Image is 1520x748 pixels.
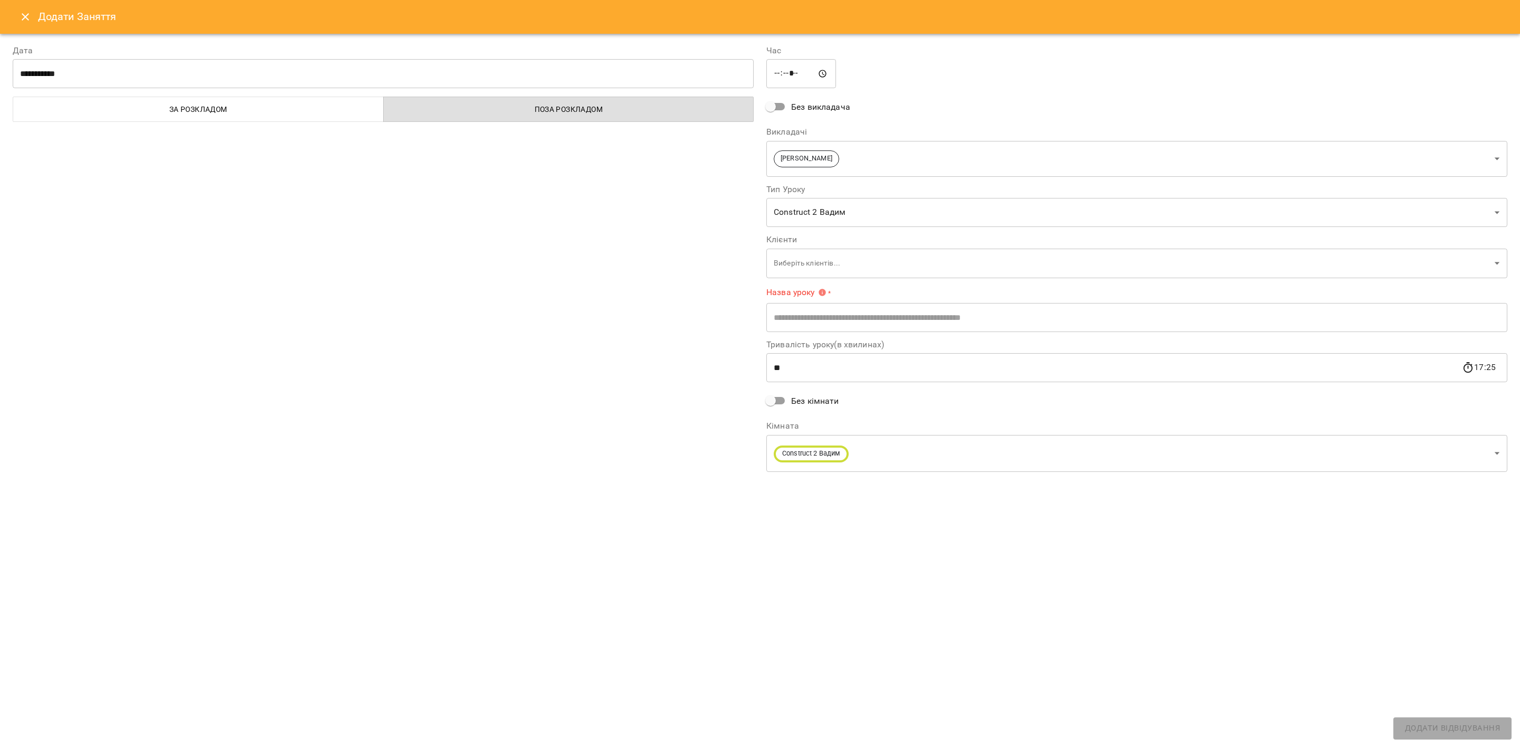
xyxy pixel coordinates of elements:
[766,288,826,297] span: Назва уроку
[766,248,1507,278] div: Виберіть клієнтів...
[766,46,1507,55] label: Час
[774,154,839,164] span: [PERSON_NAME]
[13,97,384,122] button: За розкладом
[791,395,839,408] span: Без кімнати
[766,140,1507,177] div: [PERSON_NAME]
[766,340,1507,349] label: Тривалість уроку(в хвилинах)
[766,185,1507,194] label: Тип Уроку
[38,8,1507,25] h6: Додати Заняття
[20,103,377,116] span: За розкладом
[766,434,1507,472] div: Construct 2 Вадим
[818,288,826,297] svg: Вкажіть назву уроку або виберіть клієнтів
[13,4,38,30] button: Close
[766,198,1507,228] div: Construct 2 Вадим
[776,449,847,459] span: Construct 2 Вадим
[766,235,1507,244] label: Клієнти
[13,46,754,55] label: Дата
[774,258,1490,269] p: Виберіть клієнтів...
[383,97,754,122] button: Поза розкладом
[791,101,850,113] span: Без викладача
[390,103,748,116] span: Поза розкладом
[766,128,1507,136] label: Викладачі
[766,422,1507,430] label: Кімната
